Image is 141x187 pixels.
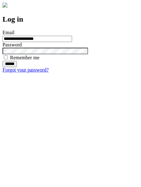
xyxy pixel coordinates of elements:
h2: Log in [3,15,138,24]
img: logo-4e3dc11c47720685a147b03b5a06dd966a58ff35d612b21f08c02c0306f2b779.png [3,3,8,8]
label: Remember me [10,55,39,60]
label: Email [3,30,14,35]
a: Forgot your password? [3,67,49,72]
label: Password [3,42,22,47]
